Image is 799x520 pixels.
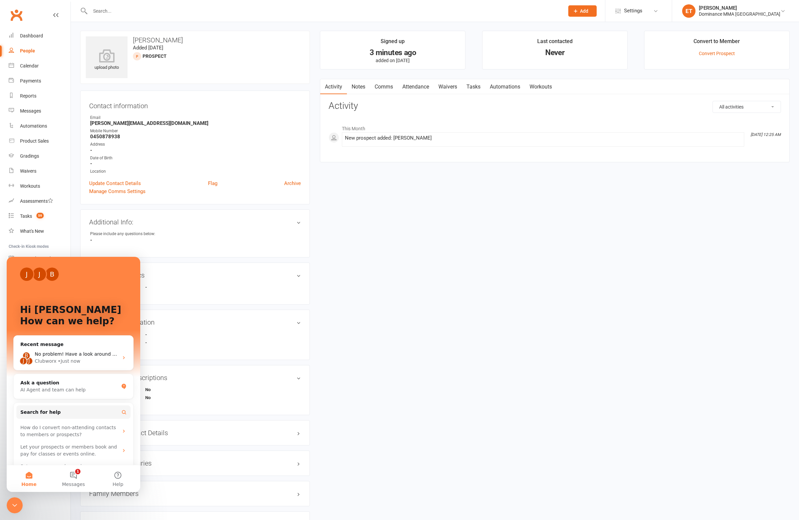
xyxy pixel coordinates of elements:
[20,48,35,53] div: People
[329,101,781,111] h3: Activity
[9,58,70,73] a: Calendar
[326,49,459,56] div: 3 minutes ago
[20,198,53,204] div: Assessments
[20,228,44,234] div: What's New
[568,5,597,17] button: Add
[699,11,780,17] div: Dominance MMA [GEOGRAPHIC_DATA]
[14,152,54,159] span: Search for help
[9,164,70,179] a: Waivers
[381,37,405,49] div: Signed up
[10,203,124,216] div: Set up a new member waiver
[20,108,41,114] div: Messages
[9,149,70,164] a: Gradings
[7,257,140,492] iframe: Intercom live chat
[20,33,43,38] div: Dashboard
[20,123,47,129] div: Automations
[9,251,70,266] a: General attendance kiosk mode
[485,79,525,95] a: Automations
[89,100,301,110] h3: Contact information
[86,36,304,44] h3: [PERSON_NAME]
[398,79,434,95] a: Attendance
[133,45,163,51] time: Added [DATE]
[370,79,398,95] a: Comms
[7,497,23,513] iframe: Intercom live chat
[9,179,70,194] a: Workouts
[20,93,36,99] div: Reports
[20,138,49,144] div: Product Sales
[20,168,36,174] div: Waivers
[10,184,124,203] div: Let your prospects or members book and pay for classes or events online.
[14,130,112,137] div: AI Agent and team can help
[9,43,70,58] a: People
[699,51,735,56] a: Convert Prospect
[89,272,301,279] h3: Key Demographics
[145,332,184,337] strong: -
[106,225,117,230] span: Help
[90,168,301,175] div: Location
[20,78,41,83] div: Payments
[51,101,73,108] div: • Just now
[682,4,695,18] div: ET
[20,256,61,261] div: General attendance
[693,37,740,49] div: Convert to Member
[86,49,128,71] div: upload photo
[580,8,588,14] span: Add
[90,128,301,134] div: Mobile Number
[20,213,32,219] div: Tasks
[462,79,485,95] a: Tasks
[36,213,44,218] span: 59
[14,187,112,201] div: Let your prospects or members book and pay for classes or events online.
[89,319,301,326] h3: Marketing Information
[8,7,25,23] a: Clubworx
[329,122,781,132] li: This Month
[14,206,112,213] div: Set up a new member waiver
[90,147,301,153] strong: -
[28,101,50,108] div: Clubworx
[28,95,212,100] span: No problem! Have a look around and let us know if you have any questions. 😄
[89,208,134,235] button: Help
[88,6,560,16] input: Search...
[15,225,30,230] span: Home
[537,37,573,49] div: Last contacted
[624,3,642,18] span: Settings
[10,149,124,162] button: Search for help
[326,58,459,63] p: added on [DATE]
[9,134,70,149] a: Product Sales
[320,79,347,95] a: Activity
[90,237,301,243] strong: -
[89,218,301,226] h3: Additional Info:
[145,387,184,392] strong: No
[145,285,184,290] strong: -
[90,141,301,148] div: Address
[90,134,301,140] strong: 0450878938
[9,119,70,134] a: Automations
[90,231,155,237] div: Please include any questions below:
[20,183,40,189] div: Workouts
[345,135,741,141] div: New prospect added: [PERSON_NAME]
[44,208,89,235] button: Messages
[208,179,217,187] a: Flag
[20,153,39,159] div: Gradings
[89,490,301,497] h3: Family Members
[20,63,39,68] div: Calendar
[7,117,127,142] div: Ask a questionAI Agent and team can help
[699,5,780,11] div: [PERSON_NAME]
[434,79,462,95] a: Waivers
[145,340,184,345] strong: -
[284,179,301,187] a: Archive
[488,49,621,56] div: Never
[90,161,301,167] strong: -
[9,89,70,104] a: Reports
[14,123,112,130] div: Ask a question
[10,165,124,184] div: How do I convert non-attending contacts to members or prospects?
[89,429,301,437] h3: Emergency Contact Details
[525,79,557,95] a: Workouts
